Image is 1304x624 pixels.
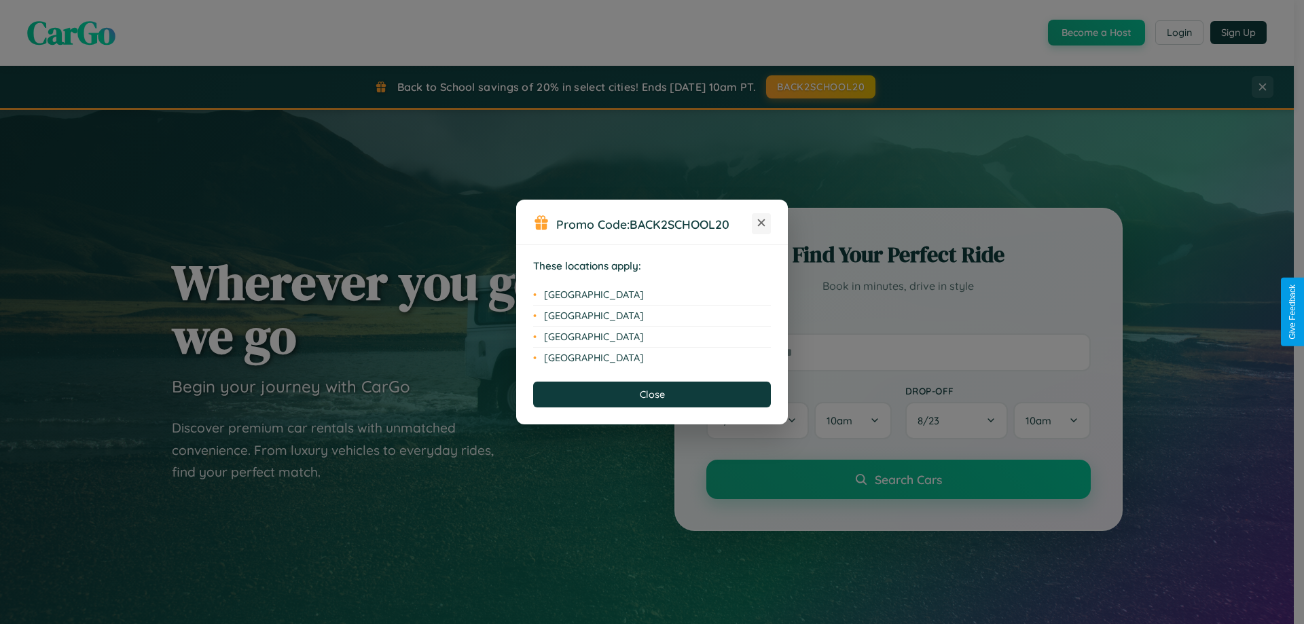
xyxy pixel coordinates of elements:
b: BACK2SCHOOL20 [630,217,729,232]
h3: Promo Code: [556,217,752,232]
li: [GEOGRAPHIC_DATA] [533,348,771,368]
li: [GEOGRAPHIC_DATA] [533,306,771,327]
strong: These locations apply: [533,259,641,272]
div: Give Feedback [1288,285,1297,339]
li: [GEOGRAPHIC_DATA] [533,327,771,348]
button: Close [533,382,771,407]
li: [GEOGRAPHIC_DATA] [533,285,771,306]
